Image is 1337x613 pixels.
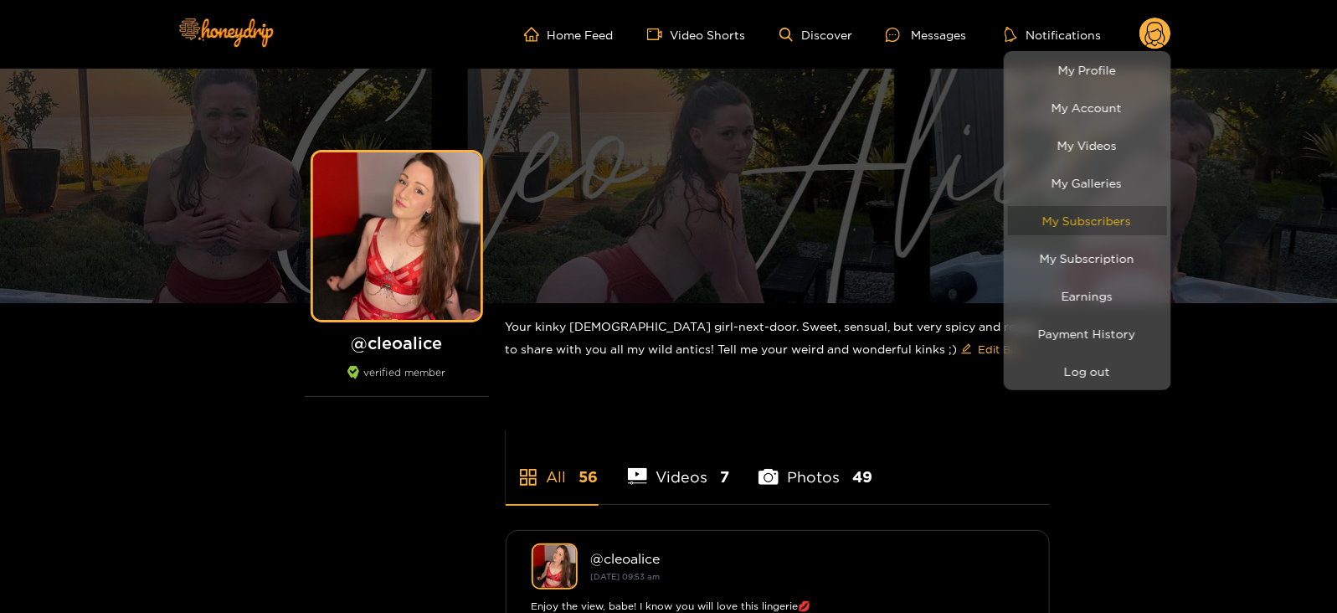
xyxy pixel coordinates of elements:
[1008,93,1167,122] a: My Account
[1008,244,1167,273] a: My Subscription
[1008,131,1167,160] a: My Videos
[1008,206,1167,235] a: My Subscribers
[1008,319,1167,348] a: Payment History
[1008,281,1167,311] a: Earnings
[1008,55,1167,85] a: My Profile
[1008,357,1167,386] button: Log out
[1008,168,1167,198] a: My Galleries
